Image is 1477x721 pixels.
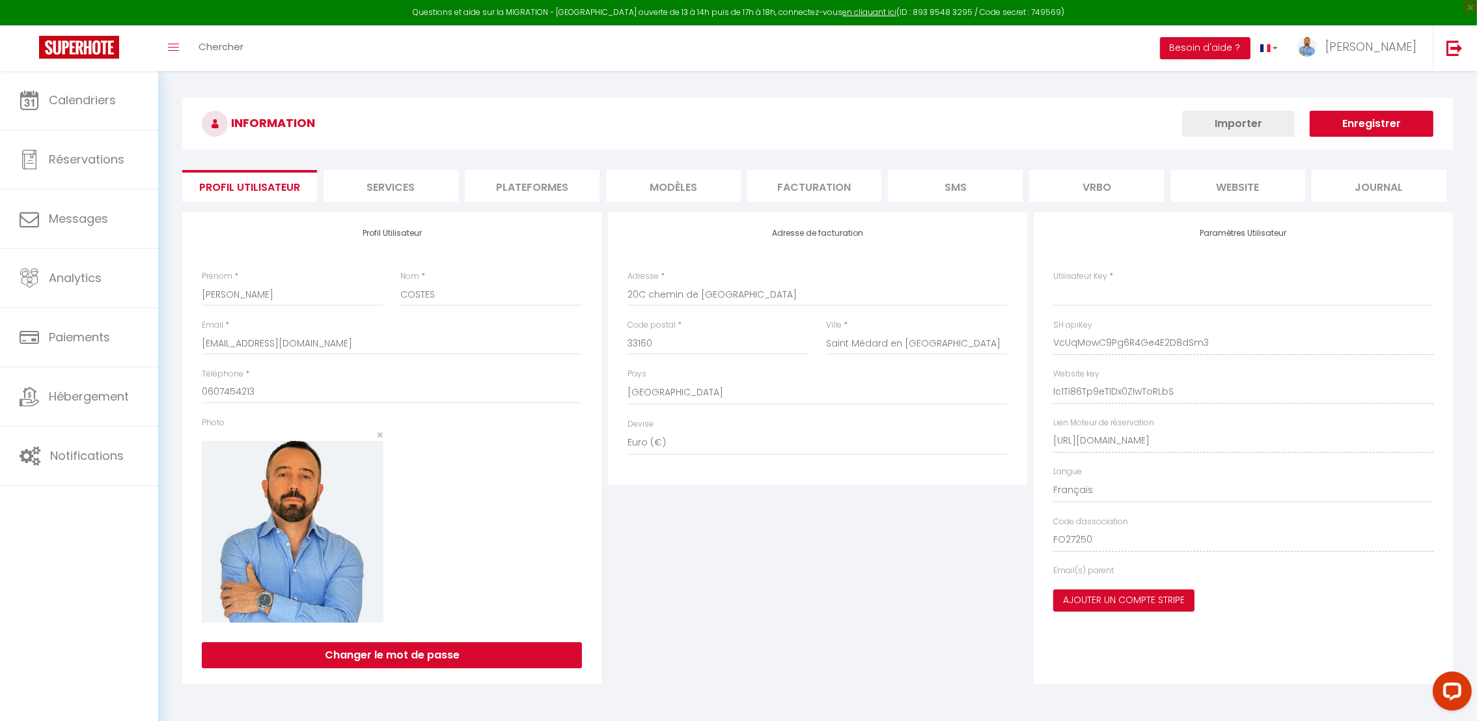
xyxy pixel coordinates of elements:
[1053,319,1092,332] label: SH apiKey
[202,642,582,668] button: Changer le mot de passe
[49,151,124,167] span: Réservations
[628,319,676,332] label: Code postal
[1029,170,1164,202] li: Vrbo
[1312,170,1446,202] li: Journal
[202,368,243,380] label: Téléphone
[202,417,225,429] label: Photo
[1053,270,1107,283] label: Utilisateur Key
[49,388,129,404] span: Hébergement
[49,270,102,286] span: Analytics
[1446,40,1463,56] img: logout
[1160,37,1250,59] button: Besoin d'aide ?
[49,92,116,108] span: Calendriers
[606,170,741,202] li: MODÈLES
[182,98,1453,150] h3: INFORMATION
[400,270,419,283] label: Nom
[50,447,124,464] span: Notifications
[747,170,882,202] li: Facturation
[1053,229,1433,238] h4: Paramètres Utilisateur
[842,7,896,18] a: en cliquant ici
[465,170,600,202] li: Plateformes
[1325,38,1416,55] span: [PERSON_NAME]
[202,270,232,283] label: Prénom
[628,418,654,431] label: Devise
[182,170,317,202] li: Profil Utilisateur
[1170,170,1305,202] li: website
[1310,111,1433,137] button: Enregistrer
[628,368,646,380] label: Pays
[1053,589,1194,612] button: Ajouter un compte Stripe
[202,319,223,332] label: Email
[376,427,383,443] span: ×
[1182,111,1295,137] button: Importer
[628,229,1008,238] h4: Adresse de facturation
[376,429,383,441] button: Close
[39,36,119,59] img: Super Booking
[1297,37,1317,57] img: ...
[324,170,458,202] li: Services
[826,319,842,332] label: Ville
[202,441,383,623] img: 17357473476804.jpg
[888,170,1023,202] li: SMS
[1053,466,1082,478] label: Langue
[1053,417,1154,429] label: Lien Moteur de réservation
[1422,666,1477,721] iframe: LiveChat chat widget
[199,40,243,53] span: Chercher
[1288,25,1433,71] a: ... [PERSON_NAME]
[189,25,253,71] a: Chercher
[202,229,582,238] h4: Profil Utilisateur
[1053,565,1114,577] label: Email(s) parent
[628,270,659,283] label: Adresse
[49,329,110,345] span: Paiements
[1053,516,1128,528] label: Code d'association
[49,210,108,227] span: Messages
[1053,368,1099,380] label: Website key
